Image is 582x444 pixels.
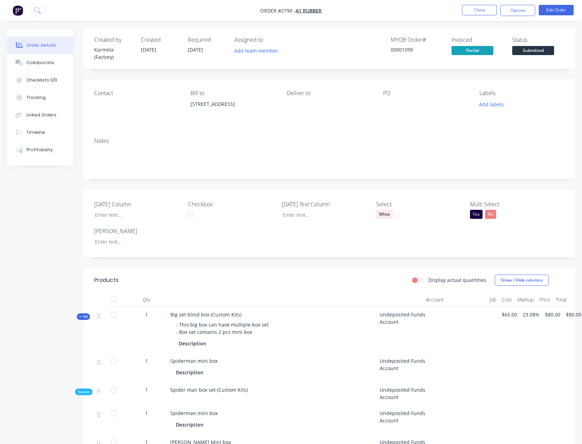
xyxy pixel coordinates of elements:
div: Contact [94,90,179,97]
div: Job [447,293,499,307]
button: Options [500,5,535,16]
div: White [376,210,393,219]
img: Factory [13,5,23,16]
button: Timeline [7,124,73,141]
div: Timeline [27,129,45,136]
span: $80.00 [545,311,560,318]
div: MYOB Order # [391,37,443,43]
div: Cost [499,293,515,307]
label: [DATE] Column [94,200,181,208]
div: Created by [94,37,133,43]
div: Qty [126,293,167,307]
div: Description [179,338,209,349]
span: - This big box can have multiple box set - Box set contains 2 pcs mini box [176,321,269,335]
span: 1 [145,409,148,417]
div: Undeposited Funds Account [377,353,447,382]
span: 23.08% [523,311,539,318]
div: Kit [77,313,90,320]
a: A1 Rubber [296,7,322,14]
label: Checkbox [188,200,275,208]
button: Order details [7,37,73,54]
div: Total [553,293,569,307]
span: Spiderman mini box [170,358,218,364]
button: Add labels [476,99,508,109]
div: Markup [515,293,537,307]
label: Select [376,200,463,208]
button: Submitted [512,46,554,56]
span: Sub-kit [78,389,90,395]
div: Bill to [191,90,276,97]
button: Collaborate [7,54,73,71]
div: Sub-kit [75,389,92,395]
div: Labels [479,90,565,97]
span: Kit [79,314,88,319]
div: Assigned to [234,37,304,43]
div: Created [141,37,179,43]
div: [STREET_ADDRESS] [191,99,276,122]
button: Close [462,5,497,15]
div: Description [176,367,206,377]
div: Price [537,293,553,307]
div: Deliver to [287,90,372,97]
button: Tracking [7,89,73,106]
div: Account [377,293,447,307]
div: 00001090 [391,46,443,53]
button: Add team member [231,46,282,55]
button: Linked Orders [7,106,73,124]
span: Spider man box set (Custom Kits) [170,386,248,393]
div: [STREET_ADDRESS] [191,99,276,109]
label: [DATE] Text Column [282,200,369,208]
span: [DATE] [188,46,203,53]
span: Big set blind box (Custom Kits) [170,311,241,318]
div: Yes [470,210,483,219]
div: Notes [94,138,565,144]
button: Edit Order [539,5,574,15]
span: Order #2790 - [260,7,296,14]
div: Collaborate [27,60,54,66]
label: Multi Select [470,200,557,208]
div: Tracking [27,94,46,101]
div: PO [383,90,468,97]
div: Order details [27,42,56,48]
span: 1 [145,386,148,393]
div: Status [512,37,565,43]
div: Profitability [27,147,53,153]
span: 1 [145,357,148,365]
span: Spiderman mini box [170,410,218,416]
div: Linked Orders [27,112,57,118]
div: Invoiced [452,37,504,43]
button: Profitability [7,141,73,159]
span: $80.00 [566,311,581,318]
span: Submitted [512,46,554,55]
div: Description [176,420,206,430]
div: Products [94,276,119,284]
button: Add team member [234,46,282,55]
span: 1 [145,311,148,318]
div: Karmela (Factory) [94,46,133,61]
label: [PERSON_NAME] [94,227,181,235]
span: $65.00 [502,311,517,318]
span: Partial [452,46,493,55]
div: Required [188,37,226,43]
div: Checklists 0/0 [27,77,57,83]
div: Undeposited Funds Account [377,307,447,353]
div: Undeposited Funds Account [377,405,447,434]
div: Undeposited Funds Account [377,382,447,405]
span: [DATE] [141,46,156,53]
button: Checklists 0/0 [7,71,73,89]
label: Display actual quantities [428,276,486,284]
div: No [485,210,496,219]
button: Show / Hide columns [495,275,549,286]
